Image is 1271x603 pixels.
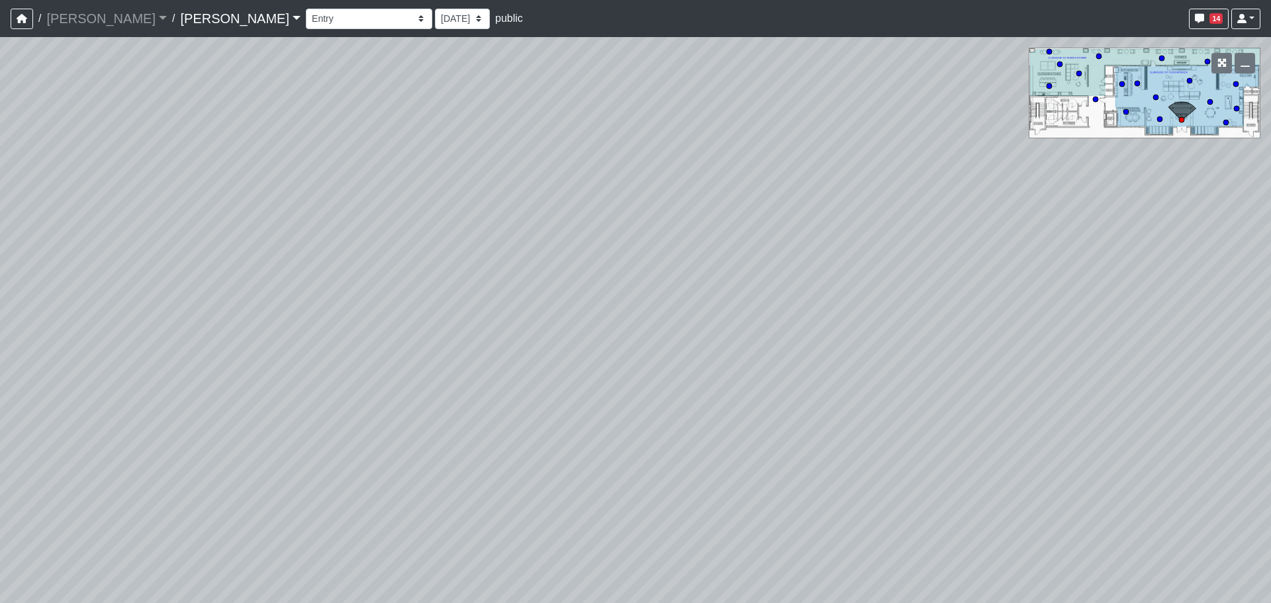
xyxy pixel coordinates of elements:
a: [PERSON_NAME] [46,5,167,32]
iframe: Ybug feedback widget [10,577,88,603]
a: [PERSON_NAME] [180,5,301,32]
span: / [167,5,180,32]
button: 14 [1189,9,1229,29]
span: / [33,5,46,32]
span: public [495,13,523,24]
span: 14 [1209,13,1223,24]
